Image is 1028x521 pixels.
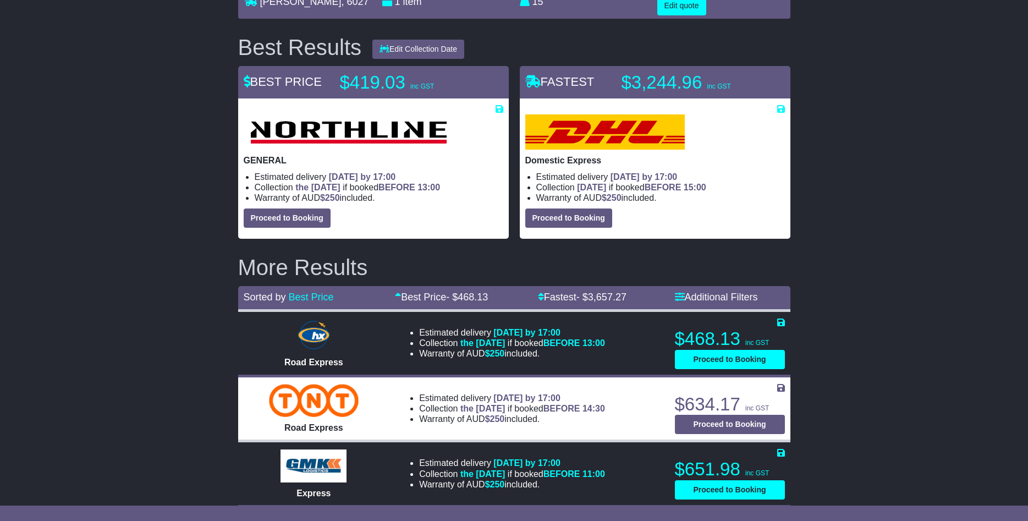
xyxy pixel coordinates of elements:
[543,469,580,479] span: BEFORE
[395,292,488,303] a: Best Price- $468.13
[485,349,505,358] span: $
[460,338,505,348] span: the [DATE]
[490,480,505,489] span: 250
[675,458,785,480] p: $651.98
[525,75,595,89] span: FASTEST
[244,114,453,150] img: Northline Distribution: GENERAL
[675,393,785,415] p: $634.17
[269,384,359,417] img: TNT Domestic: Road Express
[543,404,580,413] span: BEFORE
[458,292,488,303] span: 468.13
[675,292,758,303] a: Additional Filters
[296,489,331,498] span: Express
[582,404,605,413] span: 14:30
[340,72,477,94] p: $419.03
[419,469,605,479] li: Collection
[244,209,331,228] button: Proceed to Booking
[493,458,560,468] span: [DATE] by 17:00
[460,404,605,413] span: if booked
[745,339,769,347] span: inc GST
[255,182,503,193] li: Collection
[490,349,505,358] span: 250
[372,40,464,59] button: Edit Collection Date
[645,183,681,192] span: BEFORE
[485,414,505,424] span: $
[378,183,415,192] span: BEFORE
[577,183,706,192] span: if booked
[295,183,440,192] span: if booked
[582,338,605,348] span: 13:00
[707,83,730,90] span: inc GST
[446,292,488,303] span: - $
[419,403,605,414] li: Collection
[244,155,503,166] p: GENERAL
[419,393,605,403] li: Estimated delivery
[410,83,434,90] span: inc GST
[490,414,505,424] span: 250
[602,193,622,202] span: $
[320,193,340,202] span: $
[238,255,790,279] h2: More Results
[419,458,605,468] li: Estimated delivery
[675,480,785,500] button: Proceed to Booking
[675,328,785,350] p: $468.13
[419,414,605,424] li: Warranty of AUD included.
[536,193,785,203] li: Warranty of AUD included.
[543,338,580,348] span: BEFORE
[255,172,503,182] li: Estimated delivery
[611,172,678,182] span: [DATE] by 17:00
[325,193,340,202] span: 250
[493,328,560,337] span: [DATE] by 17:00
[745,469,769,477] span: inc GST
[419,348,605,359] li: Warranty of AUD included.
[295,183,340,192] span: the [DATE]
[460,469,605,479] span: if booked
[460,338,605,348] span: if booked
[745,404,769,412] span: inc GST
[485,480,505,489] span: $
[244,292,286,303] span: Sorted by
[255,193,503,203] li: Warranty of AUD included.
[588,292,626,303] span: 3,657.27
[622,72,759,94] p: $3,244.96
[582,469,605,479] span: 11:00
[329,172,396,182] span: [DATE] by 17:00
[244,75,322,89] span: BEST PRICE
[419,338,605,348] li: Collection
[675,350,785,369] button: Proceed to Booking
[284,358,343,367] span: Road Express
[460,469,505,479] span: the [DATE]
[281,449,347,482] img: GMK Logistics: Express
[536,172,785,182] li: Estimated delivery
[289,292,334,303] a: Best Price
[684,183,706,192] span: 15:00
[525,155,785,166] p: Domestic Express
[295,319,332,352] img: Hunter Express: Road Express
[460,404,505,413] span: the [DATE]
[675,415,785,434] button: Proceed to Booking
[607,193,622,202] span: 250
[419,327,605,338] li: Estimated delivery
[417,183,440,192] span: 13:00
[419,479,605,490] li: Warranty of AUD included.
[538,292,626,303] a: Fastest- $3,657.27
[536,182,785,193] li: Collection
[576,292,626,303] span: - $
[577,183,606,192] span: [DATE]
[493,393,560,403] span: [DATE] by 17:00
[233,35,367,59] div: Best Results
[525,209,612,228] button: Proceed to Booking
[525,114,685,150] img: DHL: Domestic Express
[284,423,343,432] span: Road Express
